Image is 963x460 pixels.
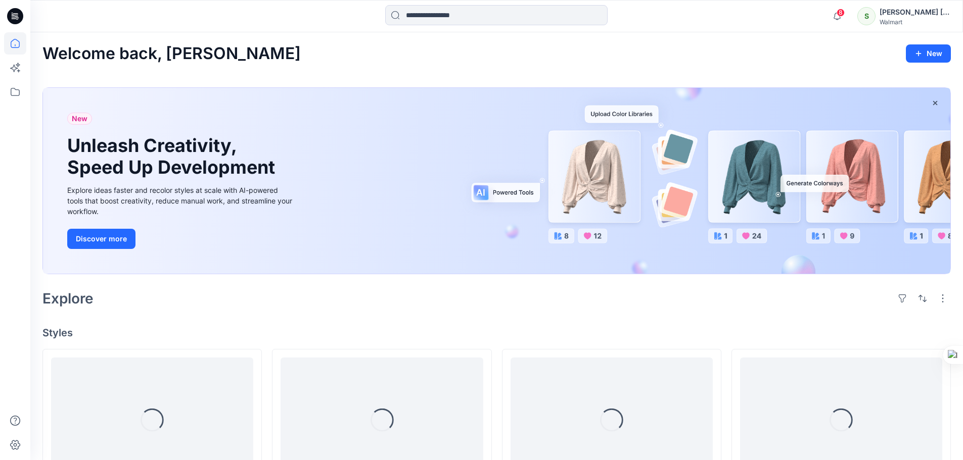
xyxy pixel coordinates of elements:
[42,290,94,306] h2: Explore
[880,6,950,18] div: [PERSON_NAME] ​[PERSON_NAME]
[42,327,951,339] h4: Styles
[67,229,135,249] button: Discover more
[67,185,295,217] div: Explore ideas faster and recolor styles at scale with AI-powered tools that boost creativity, red...
[837,9,845,17] span: 8
[72,113,87,125] span: New
[906,44,951,63] button: New
[42,44,301,63] h2: Welcome back, [PERSON_NAME]
[857,7,876,25] div: S​
[67,229,295,249] a: Discover more
[67,135,280,178] h1: Unleash Creativity, Speed Up Development
[880,18,950,26] div: Walmart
